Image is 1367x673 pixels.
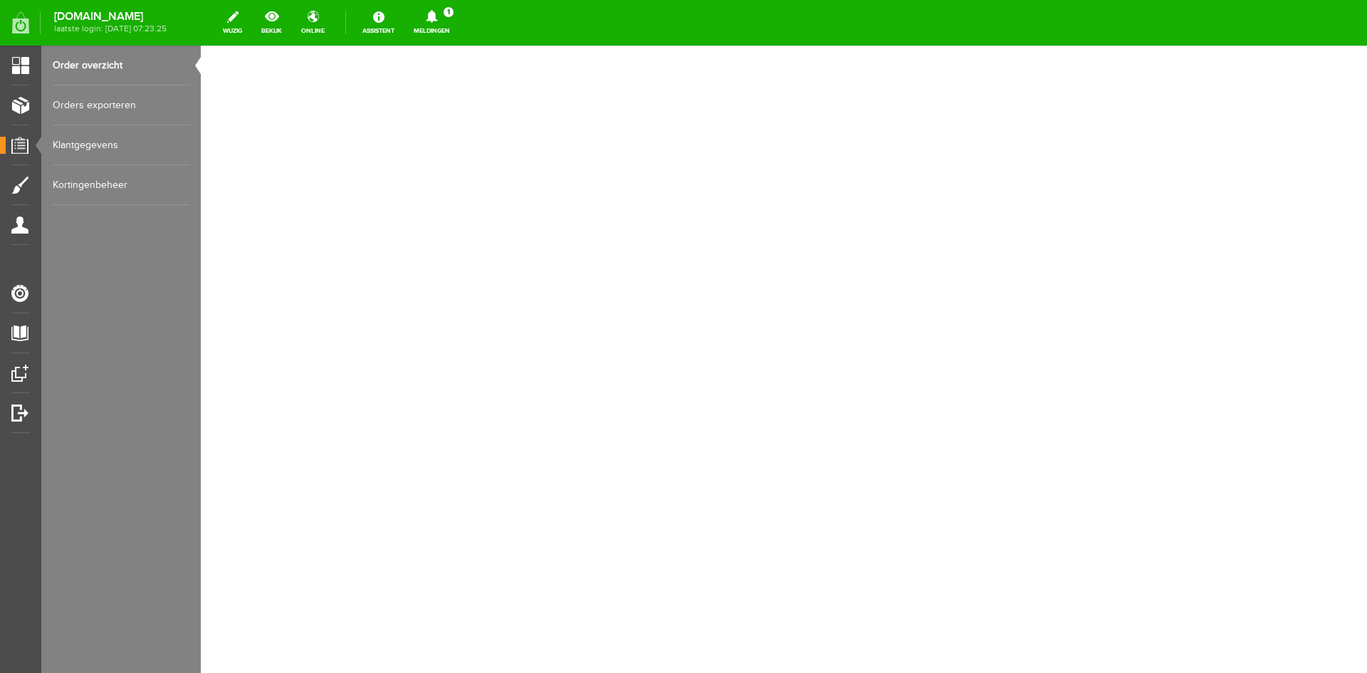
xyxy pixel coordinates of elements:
[405,7,459,38] a: Meldingen1
[54,25,167,33] span: laatste login: [DATE] 07:23:25
[53,125,189,165] a: Klantgegevens
[214,7,251,38] a: wijzig
[253,7,290,38] a: bekijk
[293,7,333,38] a: online
[53,85,189,125] a: Orders exporteren
[53,165,189,205] a: Kortingenbeheer
[53,46,189,85] a: Order overzicht
[444,7,454,17] span: 1
[54,13,167,21] strong: [DOMAIN_NAME]
[354,7,403,38] a: Assistent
